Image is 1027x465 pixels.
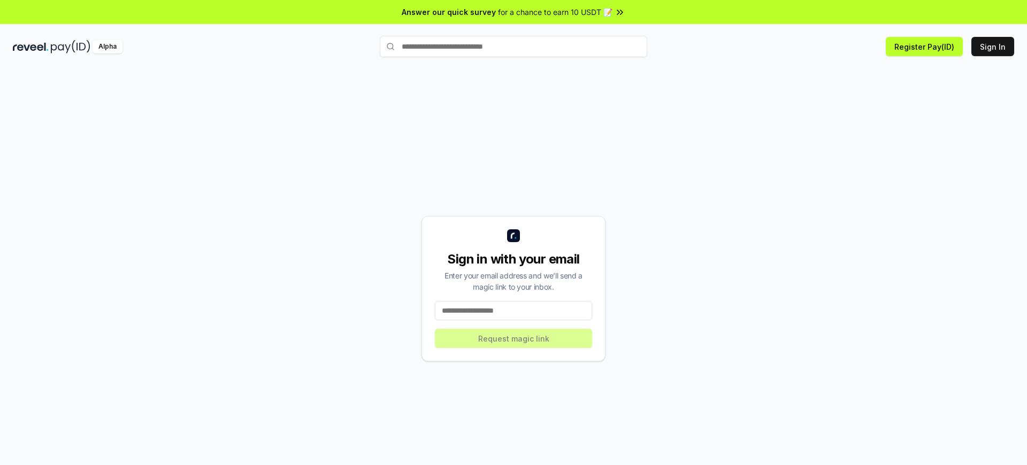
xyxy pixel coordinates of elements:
[498,6,612,18] span: for a chance to earn 10 USDT 📝
[93,40,122,53] div: Alpha
[886,37,963,56] button: Register Pay(ID)
[13,40,49,53] img: reveel_dark
[507,229,520,242] img: logo_small
[971,37,1014,56] button: Sign In
[435,270,592,292] div: Enter your email address and we’ll send a magic link to your inbox.
[435,251,592,268] div: Sign in with your email
[402,6,496,18] span: Answer our quick survey
[51,40,90,53] img: pay_id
